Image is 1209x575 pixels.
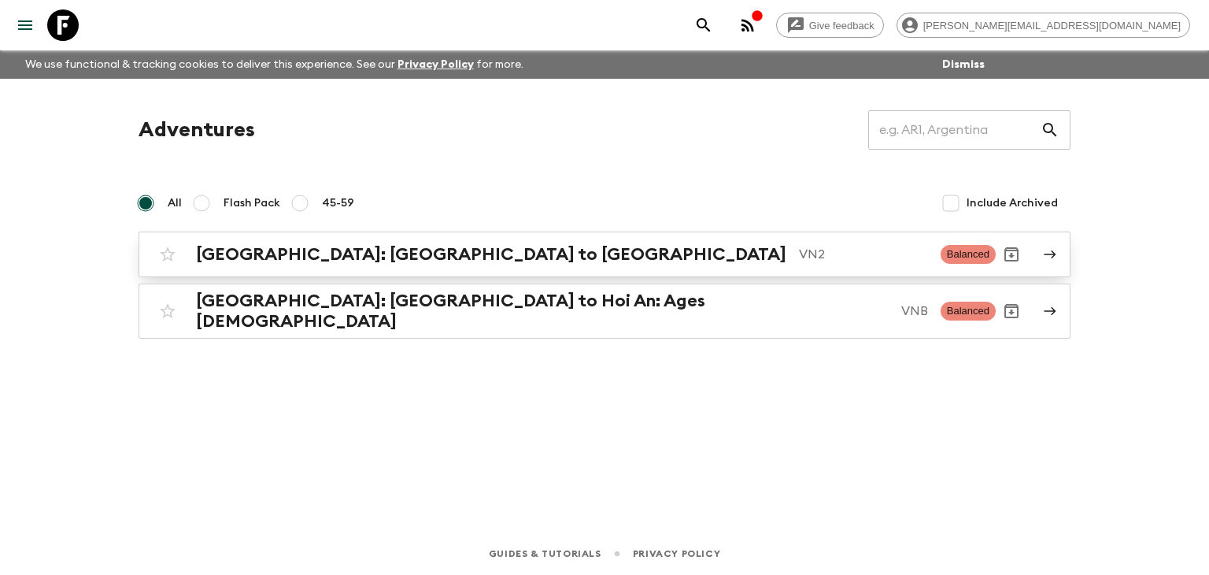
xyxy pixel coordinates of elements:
span: 45-59 [322,195,354,211]
p: VNB [901,302,928,321]
span: [PERSON_NAME][EMAIL_ADDRESS][DOMAIN_NAME] [915,20,1189,32]
button: menu [9,9,41,41]
h2: [GEOGRAPHIC_DATA]: [GEOGRAPHIC_DATA] to [GEOGRAPHIC_DATA] [196,244,786,265]
p: VN2 [799,245,928,264]
a: Guides & Tutorials [489,545,601,562]
a: [GEOGRAPHIC_DATA]: [GEOGRAPHIC_DATA] to [GEOGRAPHIC_DATA]VN2BalancedArchive [139,232,1070,277]
a: [GEOGRAPHIC_DATA]: [GEOGRAPHIC_DATA] to Hoi An: Ages [DEMOGRAPHIC_DATA]VNBBalancedArchive [139,284,1070,339]
h2: [GEOGRAPHIC_DATA]: [GEOGRAPHIC_DATA] to Hoi An: Ages [DEMOGRAPHIC_DATA] [196,291,889,332]
button: search adventures [688,9,719,41]
a: Give feedback [776,13,884,38]
p: We use functional & tracking cookies to deliver this experience. See our for more. [19,50,530,79]
h1: Adventures [139,114,255,146]
span: Give feedback [800,20,883,32]
button: Dismiss [938,54,989,76]
input: e.g. AR1, Argentina [868,108,1041,152]
span: Flash Pack [224,195,280,211]
span: Include Archived [967,195,1058,211]
a: Privacy Policy [633,545,720,562]
span: All [168,195,182,211]
span: Balanced [941,302,996,321]
button: Archive [996,295,1027,327]
div: [PERSON_NAME][EMAIL_ADDRESS][DOMAIN_NAME] [897,13,1190,38]
button: Archive [996,239,1027,270]
span: Balanced [941,245,996,264]
a: Privacy Policy [397,59,474,70]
